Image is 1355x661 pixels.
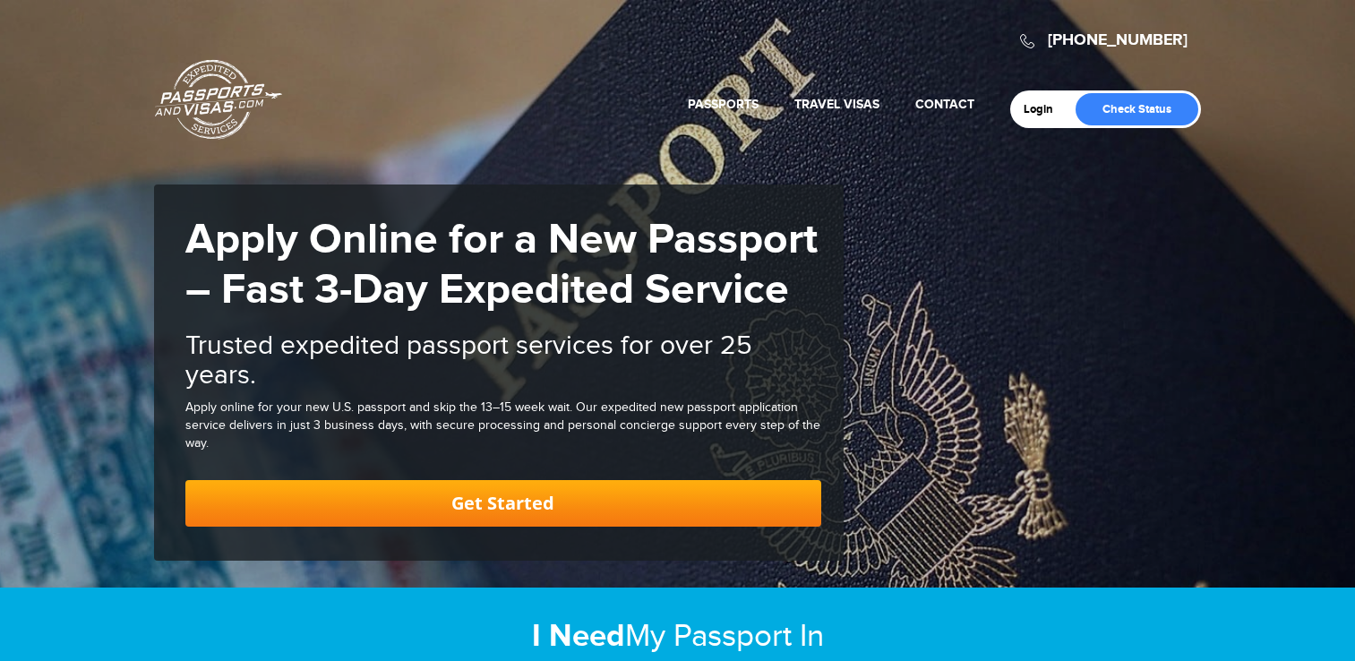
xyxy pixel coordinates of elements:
[185,331,821,391] h2: Trusted expedited passport services for over 25 years.
[1024,102,1066,116] a: Login
[794,97,879,112] a: Travel Visas
[185,480,821,527] a: Get Started
[915,97,974,112] a: Contact
[185,214,818,316] strong: Apply Online for a New Passport – Fast 3-Day Expedited Service
[155,59,282,140] a: Passports & [DOMAIN_NAME]
[185,399,821,453] div: Apply online for your new U.S. passport and skip the 13–15 week wait. Our expedited new passport ...
[688,97,759,112] a: Passports
[532,617,625,656] strong: I Need
[1048,30,1188,50] a: [PHONE_NUMBER]
[154,617,1202,656] h2: My
[1076,93,1198,125] a: Check Status
[673,618,824,655] span: Passport In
